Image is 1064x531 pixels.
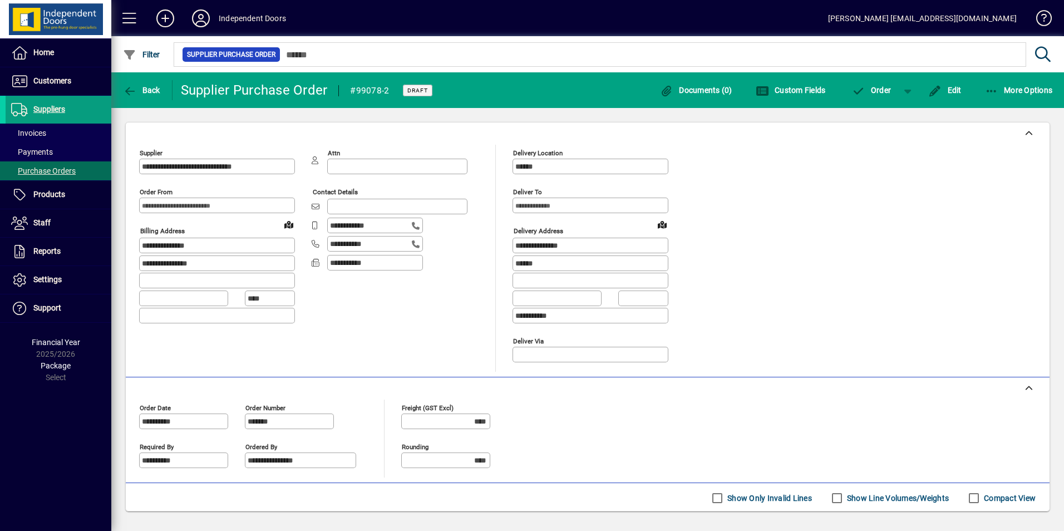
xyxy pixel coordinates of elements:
label: Compact View [982,493,1036,504]
button: Documents (0) [657,80,735,100]
mat-label: Supplier [140,149,162,157]
a: Staff [6,209,111,237]
button: Profile [183,8,219,28]
mat-label: Order number [245,404,285,411]
button: More Options [982,80,1056,100]
button: Edit [925,80,964,100]
span: Package [41,361,71,370]
button: Order [846,80,896,100]
a: Purchase Orders [6,161,111,180]
mat-label: Freight (GST excl) [402,404,454,411]
a: Home [6,39,111,67]
mat-label: Attn [328,149,340,157]
mat-label: Deliver via [513,337,544,345]
a: Payments [6,142,111,161]
span: Support [33,303,61,312]
label: Show Only Invalid Lines [725,493,812,504]
a: Support [6,294,111,322]
a: View on map [653,215,671,233]
div: [PERSON_NAME] [EMAIL_ADDRESS][DOMAIN_NAME] [828,9,1017,27]
span: Custom Fields [756,86,826,95]
span: Edit [928,86,962,95]
a: View on map [280,215,298,233]
mat-label: Ordered by [245,442,277,450]
mat-label: Order from [140,188,173,196]
span: Purchase Orders [11,166,76,175]
a: Customers [6,67,111,95]
span: Products [33,190,65,199]
div: Supplier Purchase Order [181,81,328,99]
span: Reports [33,247,61,255]
a: Reports [6,238,111,265]
button: Filter [120,45,163,65]
span: Home [33,48,54,57]
mat-label: Delivery Location [513,149,563,157]
span: Invoices [11,129,46,137]
mat-label: Order date [140,404,171,411]
button: Back [120,80,163,100]
a: Invoices [6,124,111,142]
a: Products [6,181,111,209]
mat-label: Deliver To [513,188,542,196]
div: Independent Doors [219,9,286,27]
span: Customers [33,76,71,85]
span: Financial Year [32,338,80,347]
span: Filter [123,50,160,59]
a: Knowledge Base [1028,2,1050,38]
span: Payments [11,147,53,156]
span: Documents (0) [660,86,732,95]
mat-label: Required by [140,442,174,450]
div: #99078-2 [350,82,389,100]
label: Show Line Volumes/Weights [845,493,949,504]
span: Order [851,86,891,95]
span: Draft [407,87,428,94]
span: Settings [33,275,62,284]
span: Suppliers [33,105,65,114]
span: Supplier Purchase Order [187,49,275,60]
button: Custom Fields [753,80,829,100]
app-page-header-button: Back [111,80,173,100]
span: Back [123,86,160,95]
button: Add [147,8,183,28]
a: Settings [6,266,111,294]
mat-label: Rounding [402,442,428,450]
span: More Options [985,86,1053,95]
span: Staff [33,218,51,227]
